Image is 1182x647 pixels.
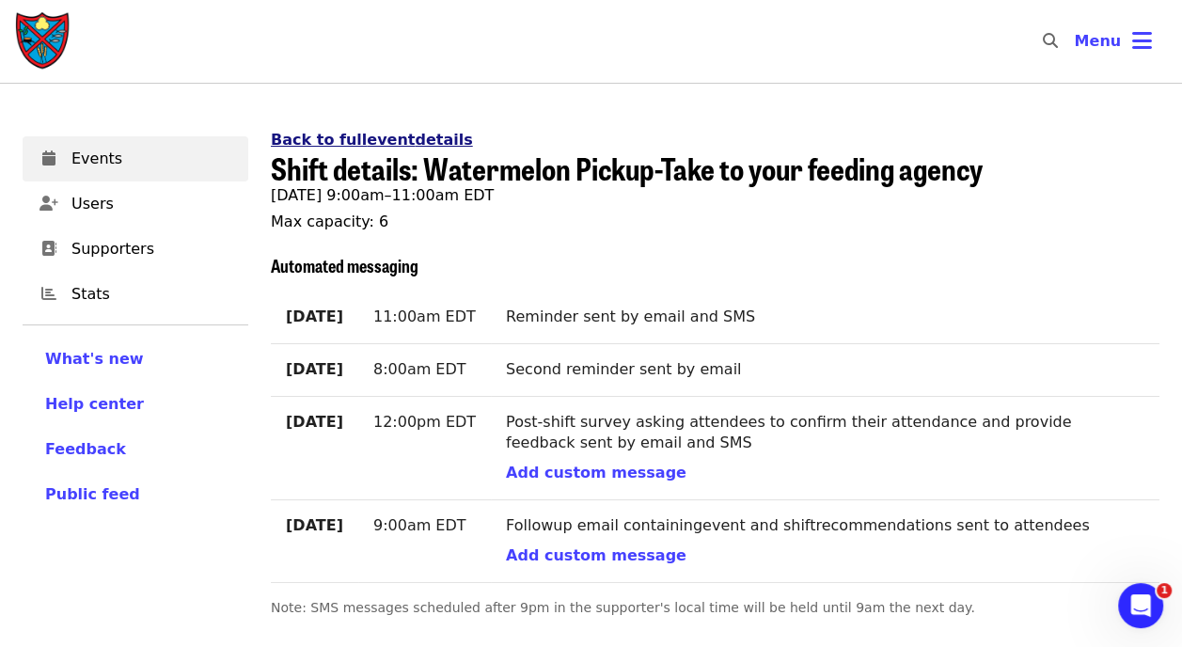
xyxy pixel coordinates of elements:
a: What's new [45,348,226,371]
span: What's new [45,350,144,368]
span: Menu [1074,32,1121,50]
input: Search [1068,19,1083,64]
span: Events [71,148,233,170]
span: Add custom message [506,546,686,564]
button: Toggle account menu [1059,19,1167,64]
a: Back to fulleventdetails [271,131,473,149]
iframe: Intercom live chat [1118,583,1163,628]
strong: [DATE] [286,516,343,534]
img: Society of St. Andrew - Home [15,11,71,71]
i: search icon [1042,32,1057,50]
span: 9:00am EDT [373,516,466,534]
strong: [DATE] [286,360,343,378]
i: chart-bar icon [41,285,56,303]
strong: [DATE] [286,413,343,431]
td: Reminder sent by email and SMS [491,292,1159,343]
span: Help center [45,395,144,413]
span: Supporters [71,238,233,260]
span: Public feed [45,485,140,503]
span: Automated messaging [271,253,418,277]
i: calendar icon [42,150,55,167]
td: Second reminder sent by email [491,343,1159,396]
td: Followup email containing event and shift recommendations sent to attendees [491,500,1159,583]
p: [DATE] 9:00am–11:00am EDT [271,184,1159,207]
i: bars icon [1132,27,1152,55]
span: Note: SMS messages scheduled after 9pm in the supporter's local time will be held until 9am the n... [271,600,975,615]
span: 11:00am EDT [373,308,476,325]
button: Feedback [45,438,126,461]
i: address-book icon [41,240,56,258]
span: Add custom message [506,464,686,481]
p: Max capacity: 6 [271,211,1159,233]
span: Stats [71,283,233,306]
i: user-plus icon [39,195,58,213]
a: Public feed [45,483,226,506]
a: Stats [23,272,248,317]
button: Add custom message [506,544,686,567]
a: Supporters [23,227,248,272]
button: Add custom message [506,462,686,484]
strong: [DATE] [286,308,343,325]
a: Help center [45,393,226,416]
span: 12:00pm EDT [373,413,476,431]
span: 8:00am EDT [373,360,466,378]
a: Users [23,181,248,227]
td: Post-shift survey asking attendees to confirm their attendance and provide feedback sent by email... [491,396,1159,500]
span: Users [71,193,233,215]
span: 1 [1157,583,1172,598]
span: Shift details: Watermelon Pickup-Take to your feeding agency [271,146,983,190]
a: Events [23,136,248,181]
